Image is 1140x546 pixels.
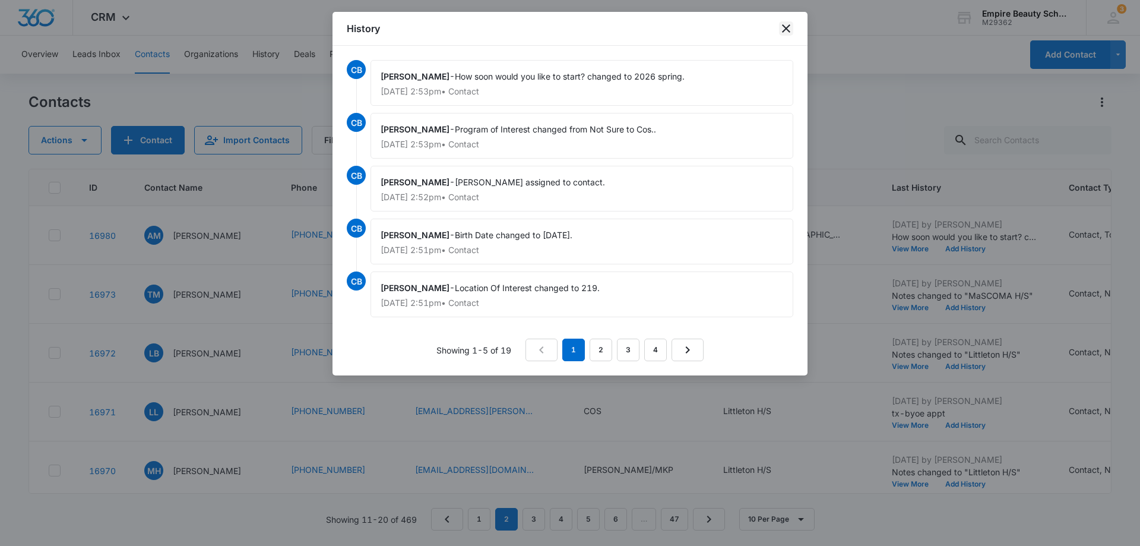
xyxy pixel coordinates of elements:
[347,60,366,79] span: CB
[436,344,511,356] p: Showing 1-5 of 19
[779,21,793,36] button: close
[455,124,656,134] span: Program of Interest changed from Not Sure to Cos..
[347,219,366,238] span: CB
[455,230,572,240] span: Birth Date changed to [DATE].
[381,140,783,149] p: [DATE] 2:53pm • Contact
[347,21,380,36] h1: History
[617,339,639,361] a: Page 3
[525,339,704,361] nav: Pagination
[672,339,704,361] a: Next Page
[381,283,449,293] span: [PERSON_NAME]
[381,299,783,307] p: [DATE] 2:51pm • Contact
[455,283,600,293] span: Location Of Interest changed to 219.
[381,246,783,254] p: [DATE] 2:51pm • Contact
[381,87,783,96] p: [DATE] 2:53pm • Contact
[644,339,667,361] a: Page 4
[370,60,793,106] div: -
[381,177,449,187] span: [PERSON_NAME]
[370,219,793,264] div: -
[381,71,449,81] span: [PERSON_NAME]
[347,113,366,132] span: CB
[347,272,366,291] span: CB
[455,177,605,187] span: [PERSON_NAME] assigned to contact.
[381,230,449,240] span: [PERSON_NAME]
[370,272,793,317] div: -
[381,124,449,134] span: [PERSON_NAME]
[370,166,793,212] div: -
[590,339,612,361] a: Page 2
[370,113,793,159] div: -
[562,339,585,361] em: 1
[347,166,366,185] span: CB
[455,71,685,81] span: How soon would you like to start? changed to 2026 spring.
[381,193,783,201] p: [DATE] 2:52pm • Contact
